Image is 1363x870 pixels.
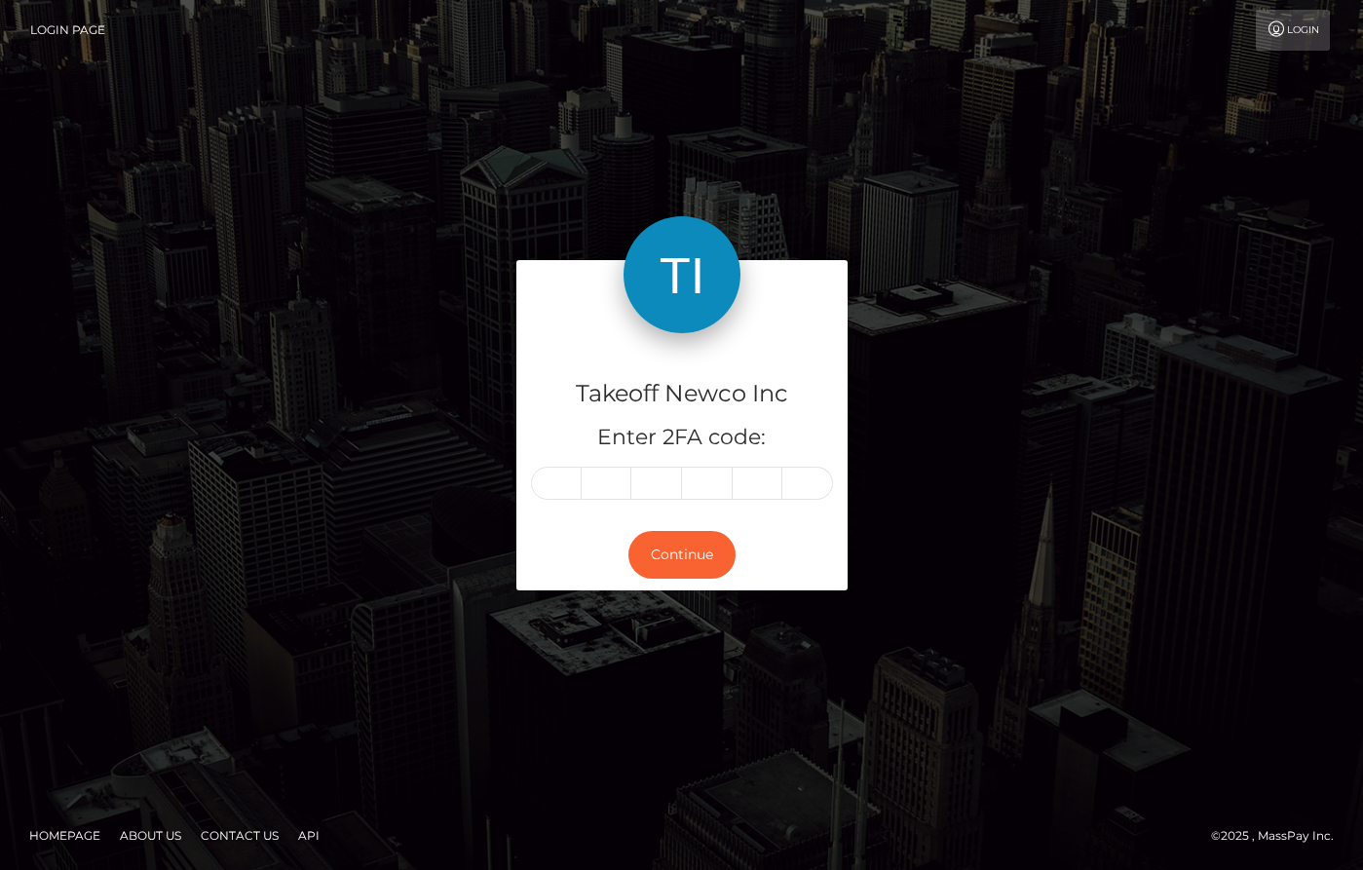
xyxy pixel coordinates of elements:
[193,820,286,851] a: Contact Us
[1256,10,1330,51] a: Login
[531,377,833,411] h4: Takeoff Newco Inc
[1211,825,1348,847] div: © 2025 , MassPay Inc.
[30,10,105,51] a: Login Page
[290,820,327,851] a: API
[21,820,108,851] a: Homepage
[531,423,833,453] h5: Enter 2FA code:
[624,216,740,333] img: Takeoff Newco Inc
[112,820,189,851] a: About Us
[628,531,736,579] button: Continue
